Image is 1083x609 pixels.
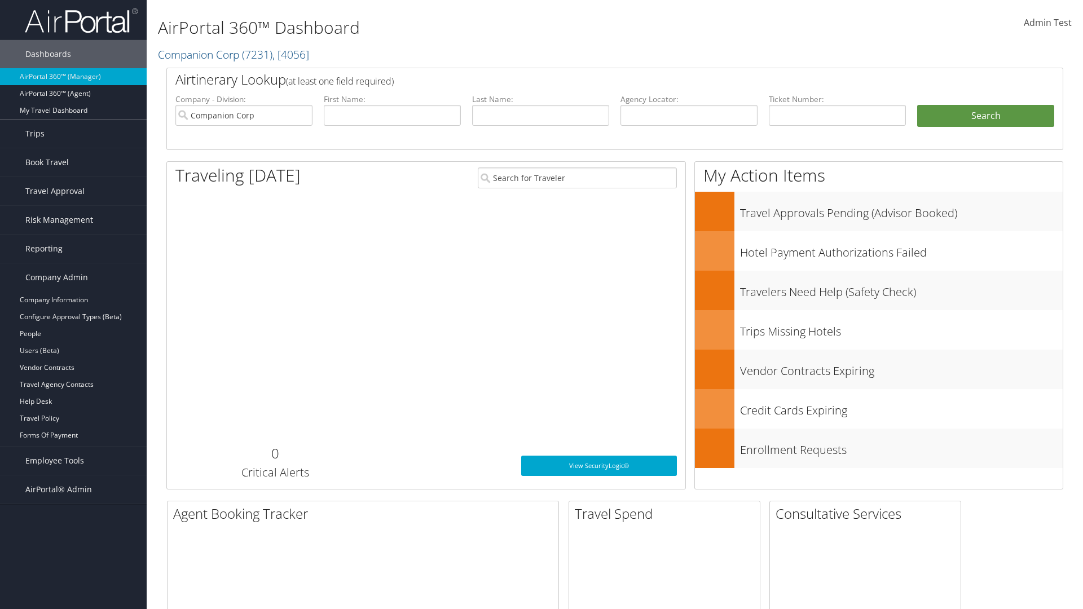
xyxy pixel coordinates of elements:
[242,47,272,62] span: ( 7231 )
[769,94,906,105] label: Ticket Number:
[575,504,760,523] h2: Travel Spend
[158,16,767,39] h1: AirPortal 360™ Dashboard
[173,504,558,523] h2: Agent Booking Tracker
[25,7,138,34] img: airportal-logo.png
[175,465,375,480] h3: Critical Alerts
[175,94,312,105] label: Company - Division:
[175,164,301,187] h1: Traveling [DATE]
[620,94,758,105] label: Agency Locator:
[25,447,84,475] span: Employee Tools
[695,231,1063,271] a: Hotel Payment Authorizations Failed
[175,70,980,89] h2: Airtinerary Lookup
[25,235,63,263] span: Reporting
[25,206,93,234] span: Risk Management
[740,200,1063,221] h3: Travel Approvals Pending (Advisor Booked)
[776,504,961,523] h2: Consultative Services
[740,318,1063,339] h3: Trips Missing Hotels
[25,120,45,148] span: Trips
[521,456,677,476] a: View SecurityLogic®
[25,148,69,176] span: Book Travel
[740,239,1063,261] h3: Hotel Payment Authorizations Failed
[25,177,85,205] span: Travel Approval
[472,94,609,105] label: Last Name:
[695,164,1063,187] h1: My Action Items
[695,192,1063,231] a: Travel Approvals Pending (Advisor Booked)
[917,105,1054,127] button: Search
[740,436,1063,458] h3: Enrollment Requests
[695,350,1063,389] a: Vendor Contracts Expiring
[286,75,394,87] span: (at least one field required)
[695,271,1063,310] a: Travelers Need Help (Safety Check)
[740,279,1063,300] h3: Travelers Need Help (Safety Check)
[25,40,71,68] span: Dashboards
[695,429,1063,468] a: Enrollment Requests
[1024,6,1072,41] a: Admin Test
[272,47,309,62] span: , [ 4056 ]
[740,358,1063,379] h3: Vendor Contracts Expiring
[158,47,309,62] a: Companion Corp
[695,310,1063,350] a: Trips Missing Hotels
[324,94,461,105] label: First Name:
[740,397,1063,418] h3: Credit Cards Expiring
[695,389,1063,429] a: Credit Cards Expiring
[25,475,92,504] span: AirPortal® Admin
[478,167,677,188] input: Search for Traveler
[1024,16,1072,29] span: Admin Test
[175,444,375,463] h2: 0
[25,263,88,292] span: Company Admin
